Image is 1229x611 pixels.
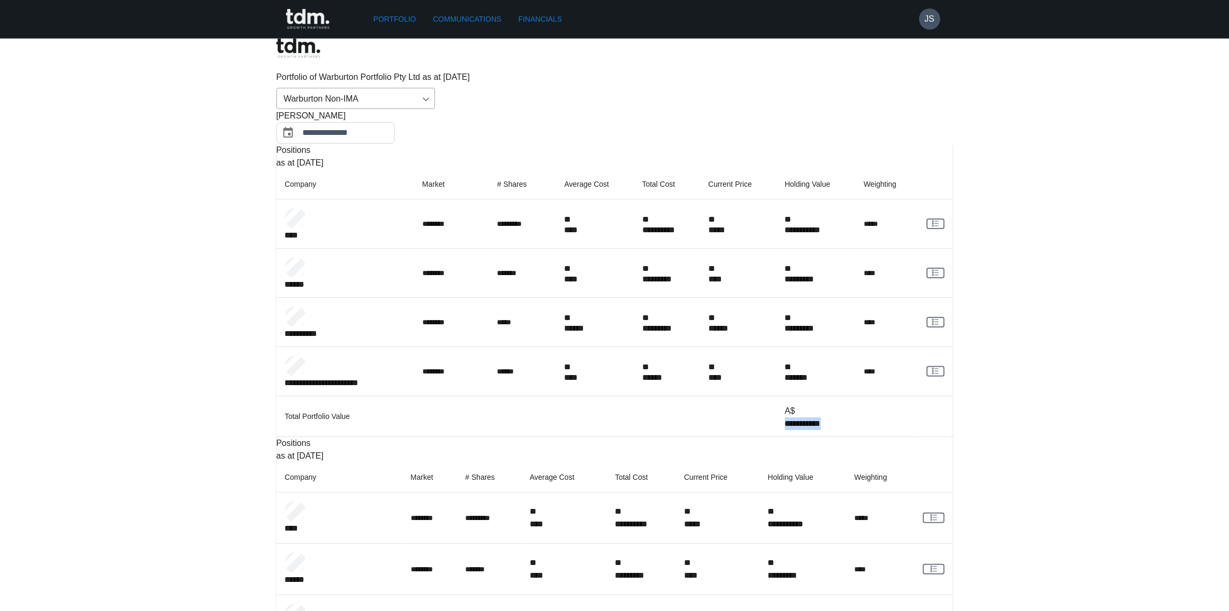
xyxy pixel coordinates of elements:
a: View Client Communications [927,317,945,327]
th: Weighting [855,169,918,199]
a: View Client Communications [927,268,945,278]
p: Positions [276,437,953,450]
th: Average Cost [556,169,634,199]
td: Total Portfolio Value [276,396,777,436]
th: Current Price [700,169,777,199]
th: # Shares [457,462,521,493]
p: as at [DATE] [276,157,953,169]
g: rgba(16, 24, 40, 0.6 [931,515,937,521]
a: Communications [429,10,506,29]
a: View Client Communications [927,366,945,377]
p: A$ [785,405,847,417]
th: Company [276,462,402,493]
th: Total Cost [607,462,676,493]
g: rgba(16, 24, 40, 0.6 [932,368,938,374]
g: rgba(16, 24, 40, 0.6 [932,221,938,226]
th: Current Price [676,462,760,493]
a: Financials [514,10,566,29]
a: View Client Communications [923,513,944,523]
p: as at [DATE] [276,450,953,462]
g: rgba(16, 24, 40, 0.6 [931,566,937,572]
a: View Client Communications [927,218,945,229]
g: rgba(16, 24, 40, 0.6 [932,319,938,325]
th: Company [276,169,414,199]
g: rgba(16, 24, 40, 0.6 [932,270,938,276]
th: Market [402,462,457,493]
th: # Shares [489,169,556,199]
a: View Client Communications [923,564,944,574]
th: Market [414,169,489,199]
button: Choose date, selected date is Sep 30, 2025 [278,122,299,143]
th: Holding Value [760,462,846,493]
div: Warburton Non-IMA [276,88,435,109]
th: Holding Value [777,169,855,199]
p: Portfolio of Warburton Portfolio Pty Ltd as at [DATE] [276,71,953,84]
th: Average Cost [521,462,606,493]
h6: JS [925,13,935,25]
a: Portfolio [369,10,421,29]
p: Positions [276,144,953,157]
button: JS [919,8,940,30]
th: Total Cost [634,169,700,199]
th: Weighting [846,462,914,493]
span: [PERSON_NAME] [276,110,346,122]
